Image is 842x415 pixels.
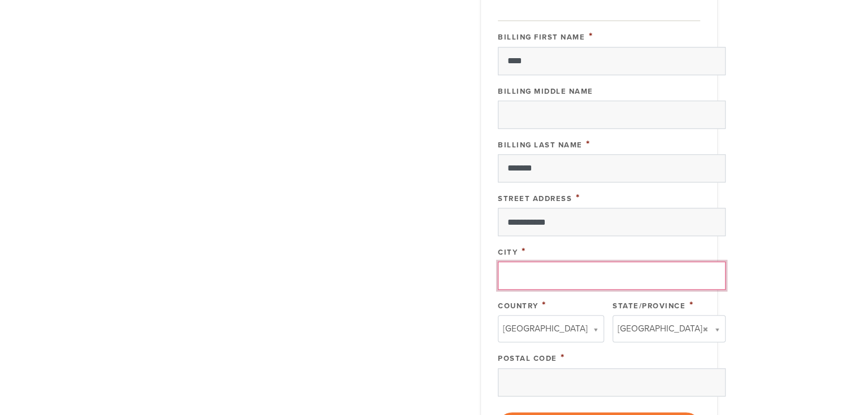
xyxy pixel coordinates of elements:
[498,141,583,150] label: Billing Last Name
[498,354,557,363] label: Postal Code
[522,245,526,257] span: This field is required.
[498,87,593,96] label: Billing Middle Name
[542,299,546,311] span: This field is required.
[618,321,702,336] span: [GEOGRAPHIC_DATA]
[498,33,585,42] label: Billing First Name
[498,194,572,203] label: Street Address
[689,299,694,311] span: This field is required.
[498,315,604,342] a: [GEOGRAPHIC_DATA]
[576,191,580,204] span: This field is required.
[503,321,588,336] span: [GEOGRAPHIC_DATA]
[498,248,518,257] label: City
[498,302,539,311] label: Country
[613,315,726,342] a: [GEOGRAPHIC_DATA]
[561,351,565,364] span: This field is required.
[586,138,591,150] span: This field is required.
[589,30,593,42] span: This field is required.
[613,302,685,311] label: State/Province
